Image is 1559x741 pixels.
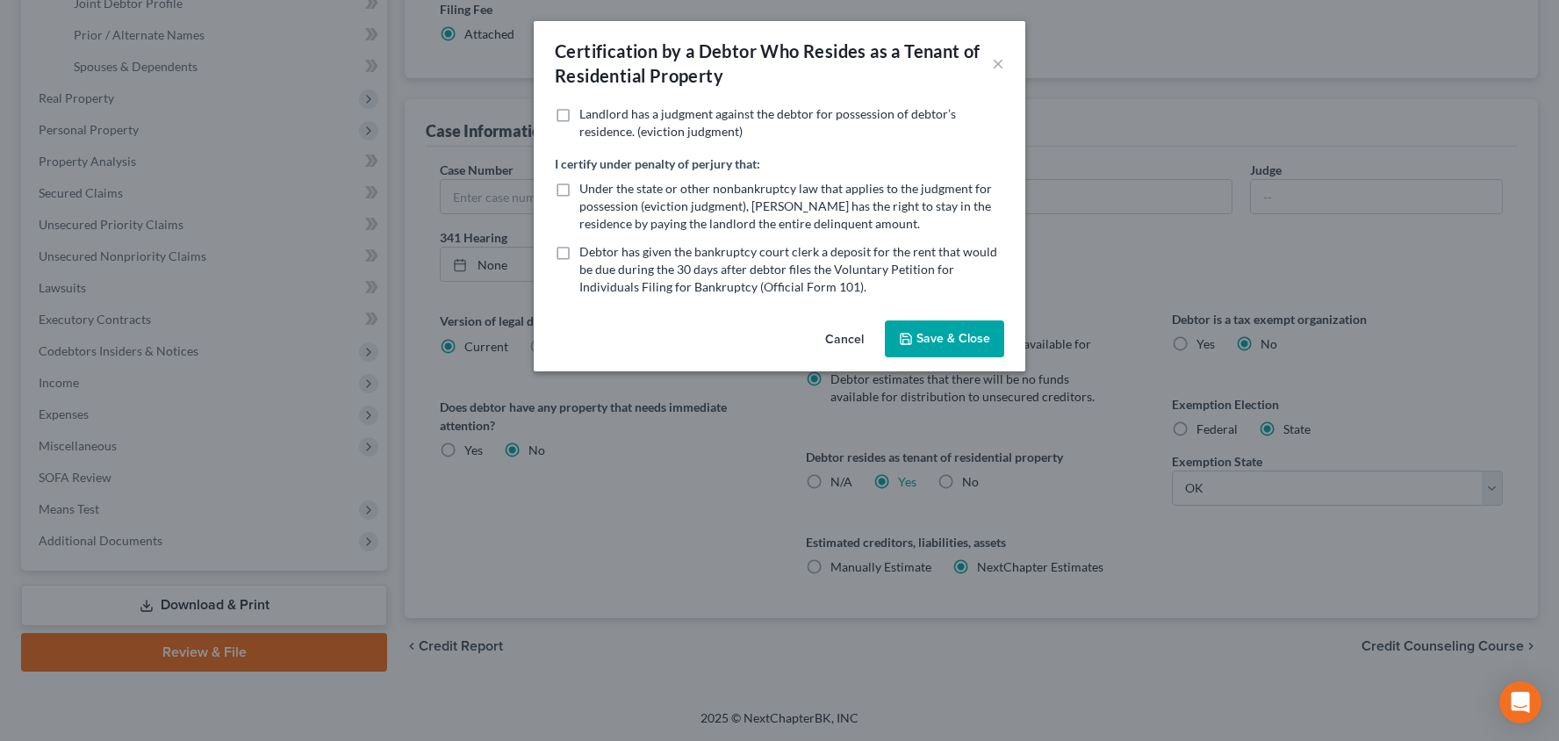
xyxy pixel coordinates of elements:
[885,320,1004,357] button: Save & Close
[579,181,992,231] span: Under the state or other nonbankruptcy law that applies to the judgment for possession (eviction ...
[555,39,992,88] div: Certification by a Debtor Who Resides as a Tenant of Residential Property
[579,244,997,294] span: Debtor has given the bankruptcy court clerk a deposit for the rent that would be due during the 3...
[555,155,760,173] label: I certify under penalty of perjury that:
[1499,681,1541,723] div: Open Intercom Messenger
[811,322,878,357] button: Cancel
[992,53,1004,74] button: ×
[579,106,956,139] span: Landlord has a judgment against the debtor for possession of debtor’s residence. (eviction judgment)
